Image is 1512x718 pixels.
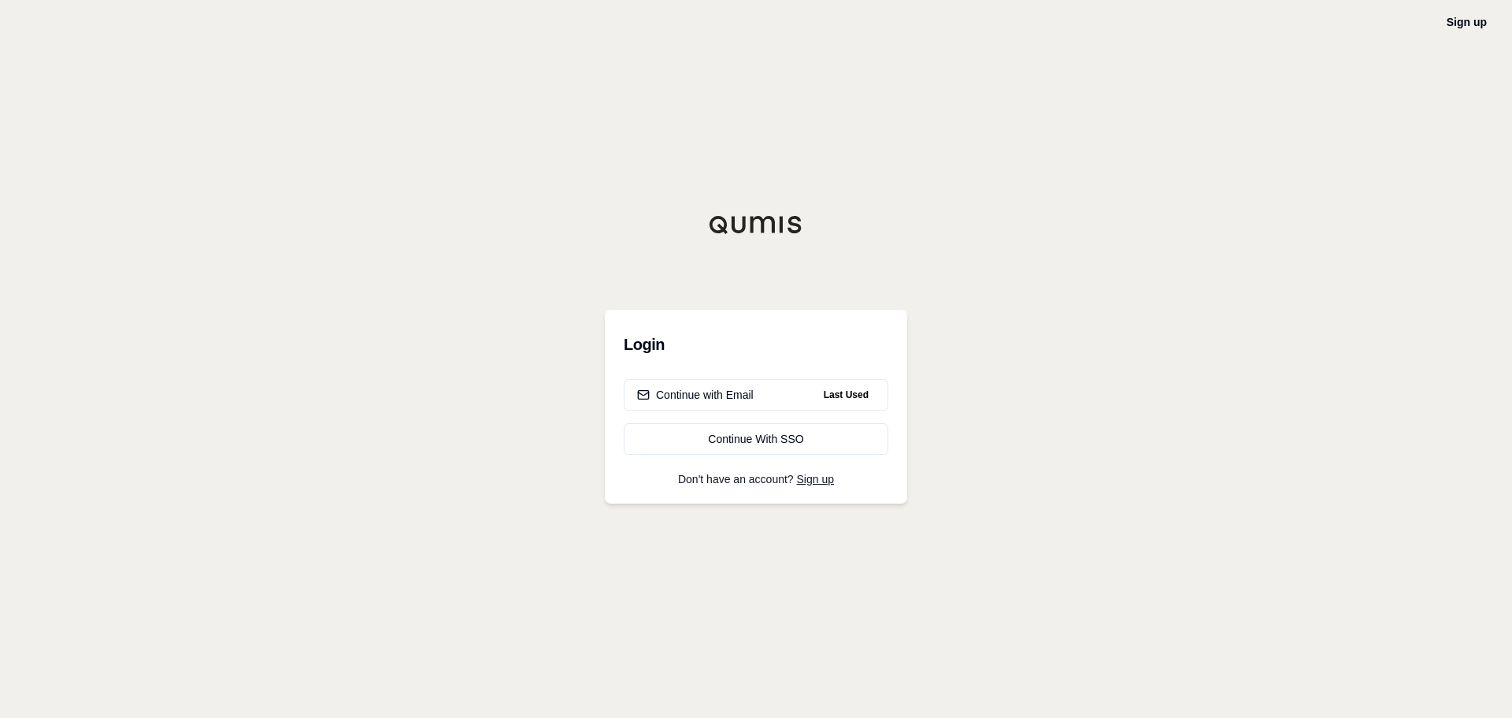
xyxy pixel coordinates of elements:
[637,431,875,447] div: Continue With SSO
[624,379,888,411] button: Continue with EmailLast Used
[624,423,888,455] a: Continue With SSO
[797,473,834,485] a: Sign up
[709,215,803,234] img: Qumis
[1447,16,1487,28] a: Sign up
[624,474,888,485] p: Don't have an account?
[817,385,875,404] span: Last Used
[637,387,754,403] div: Continue with Email
[624,329,888,360] h3: Login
